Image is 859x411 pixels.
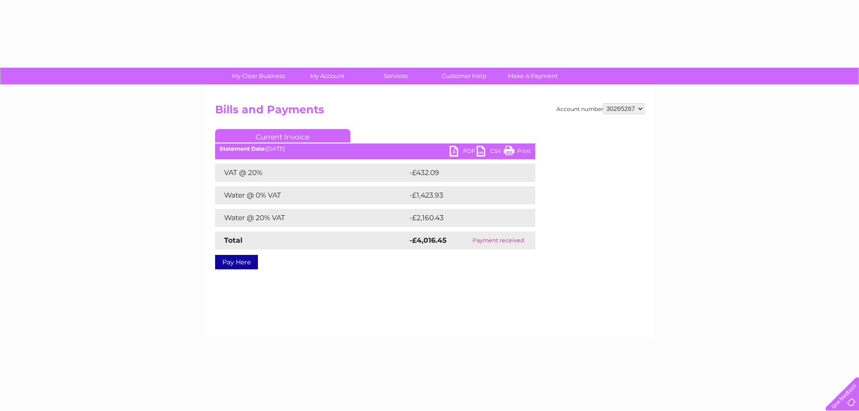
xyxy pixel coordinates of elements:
a: Make A Payment [496,68,570,84]
div: [DATE] [215,146,535,152]
a: Services [358,68,433,84]
a: My Clear Business [221,68,296,84]
b: Statement Date: [220,145,266,152]
strong: -£4,016.45 [409,236,446,245]
td: Payment received [461,231,535,249]
a: CSV [477,146,504,159]
a: Print [504,146,531,159]
strong: Total [224,236,243,245]
div: Account number [556,103,644,114]
a: PDF [450,146,477,159]
a: Current Invoice [215,129,350,143]
td: -£432.09 [407,164,520,182]
td: Water @ 0% VAT [215,186,407,204]
a: Pay Here [215,255,258,269]
td: VAT @ 20% [215,164,407,182]
td: Water @ 20% VAT [215,209,407,227]
a: Customer Help [427,68,501,84]
td: -£2,160.43 [407,209,522,227]
td: -£1,423.93 [407,186,522,204]
a: My Account [290,68,364,84]
h2: Bills and Payments [215,103,644,120]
